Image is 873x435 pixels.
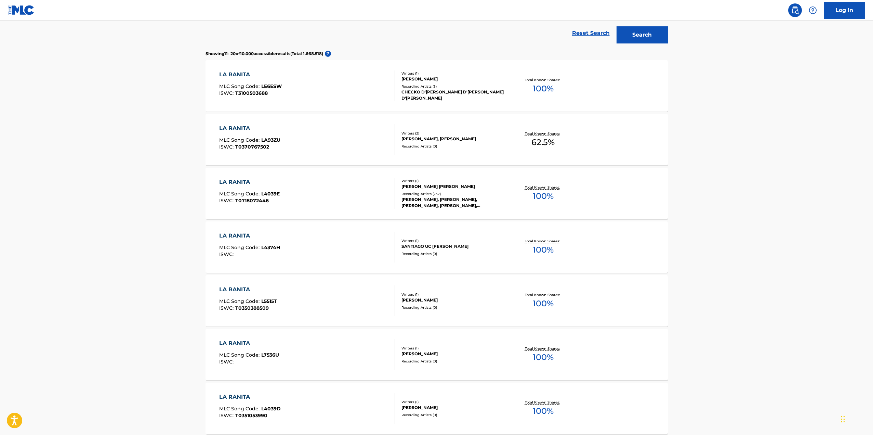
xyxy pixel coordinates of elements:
div: [PERSON_NAME] [401,297,505,303]
div: CHECKO D'[PERSON_NAME] D'[PERSON_NAME] D'[PERSON_NAME] [401,89,505,101]
div: Recording Artists ( 0 ) [401,305,505,310]
div: [PERSON_NAME] [401,76,505,82]
span: MLC Song Code : [219,83,261,89]
span: ISWC : [219,412,235,419]
span: 100 % [533,244,554,256]
a: LA RANITAMLC Song Code:L4374HISWC:Writers (1)SANTIAGO UC [PERSON_NAME]Recording Artists (0)Total ... [206,221,668,273]
span: T0370767502 [235,144,269,150]
span: ISWC : [219,305,235,311]
div: [PERSON_NAME] [401,405,505,411]
span: 62.5 % [531,136,555,149]
span: 100 % [533,351,554,363]
span: MLC Song Code : [219,406,261,412]
span: L4039D [261,406,281,412]
div: SANTIAGO UC [PERSON_NAME] [401,243,505,250]
div: Recording Artists ( 0 ) [401,412,505,418]
span: L4039E [261,191,280,197]
div: LA RANITA [219,178,280,186]
div: [PERSON_NAME], [PERSON_NAME], [PERSON_NAME], [PERSON_NAME], [PERSON_NAME], [PERSON_NAME], [PERSON... [401,196,505,209]
div: Recording Artists ( 237 ) [401,191,505,196]
div: Writers ( 1 ) [401,178,505,183]
iframe: Chat Widget [839,402,873,435]
span: L4374H [261,244,280,251]
span: MLC Song Code : [219,352,261,358]
div: Writers ( 1 ) [401,346,505,351]
p: Total Known Shares: [525,239,561,244]
span: 100 % [533,82,554,95]
span: MLC Song Code : [219,137,261,143]
span: 100 % [533,405,554,417]
div: Recording Artists ( 0 ) [401,359,505,364]
span: ISWC : [219,197,235,204]
div: Recording Artists ( 0 ) [401,144,505,149]
span: ISWC : [219,90,235,96]
div: Help [806,3,820,17]
a: LA RANITAMLC Song Code:LE6ESWISWC:T3100503688Writers (1)[PERSON_NAME]Recording Artists (3)CHECKO ... [206,60,668,112]
span: L5515T [261,298,277,304]
a: LA RANITAMLC Song Code:LA93ZUISWC:T0370767502Writers (2)[PERSON_NAME], [PERSON_NAME]Recording Art... [206,114,668,165]
p: Showing 11 - 20 of 10.000 accessible results (Total 1.668.518 ) [206,51,323,57]
div: Recording Artists ( 3 ) [401,84,505,89]
span: 100 % [533,297,554,310]
span: LE6ESW [261,83,282,89]
span: MLC Song Code : [219,244,261,251]
div: LA RANITA [219,285,277,294]
span: T3100503688 [235,90,268,96]
span: MLC Song Code : [219,298,261,304]
p: Total Known Shares: [525,292,561,297]
div: LA RANITA [219,339,279,347]
span: T0351053990 [235,412,267,419]
div: Writers ( 1 ) [401,399,505,405]
span: ? [325,51,331,57]
div: Writers ( 1 ) [401,71,505,76]
a: LA RANITAMLC Song Code:L7536UISWC:Writers (1)[PERSON_NAME]Recording Artists (0)Total Known Shares... [206,329,668,380]
span: MLC Song Code : [219,191,261,197]
span: T0350388509 [235,305,269,311]
a: Public Search [788,3,802,17]
img: MLC Logo [8,5,35,15]
div: [PERSON_NAME], [PERSON_NAME] [401,136,505,142]
div: Writers ( 2 ) [401,131,505,136]
div: Writers ( 1 ) [401,292,505,297]
a: LA RANITAMLC Song Code:L4039DISWC:T0351053990Writers (1)[PERSON_NAME]Recording Artists (0)Total K... [206,383,668,434]
p: Total Known Shares: [525,400,561,405]
span: ISWC : [219,251,235,257]
span: 100 % [533,190,554,202]
a: LA RANITAMLC Song Code:L5515TISWC:T0350388509Writers (1)[PERSON_NAME]Recording Artists (0)Total K... [206,275,668,327]
span: ISWC : [219,144,235,150]
a: Log In [824,2,865,19]
span: T0718072446 [235,197,269,204]
div: Arrastrar [841,409,845,430]
div: Writers ( 1 ) [401,238,505,243]
button: Search [617,26,668,43]
a: Reset Search [569,26,613,41]
img: help [809,6,817,14]
p: Total Known Shares: [525,77,561,82]
p: Total Known Shares: [525,346,561,351]
span: LA93ZU [261,137,280,143]
p: Total Known Shares: [525,185,561,190]
a: LA RANITAMLC Song Code:L4039EISWC:T0718072446Writers (1)[PERSON_NAME] [PERSON_NAME]Recording Arti... [206,168,668,219]
div: Widget de chat [839,402,873,435]
span: ISWC : [219,359,235,365]
div: LA RANITA [219,124,280,132]
div: LA RANITA [219,393,281,401]
div: [PERSON_NAME] [PERSON_NAME] [401,183,505,190]
span: L7536U [261,352,279,358]
p: Total Known Shares: [525,131,561,136]
div: LA RANITA [219,71,282,79]
div: [PERSON_NAME] [401,351,505,357]
div: Recording Artists ( 0 ) [401,251,505,256]
img: search [791,6,799,14]
div: LA RANITA [219,232,280,240]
